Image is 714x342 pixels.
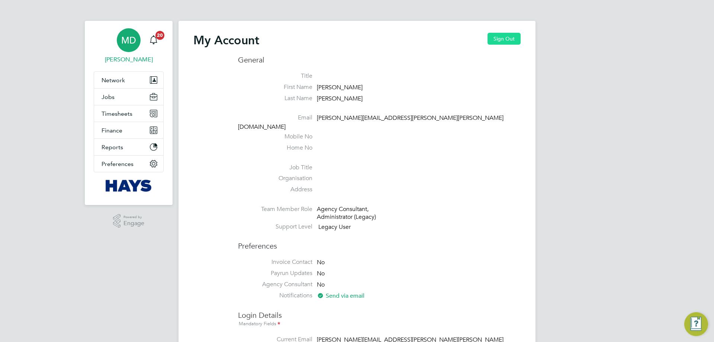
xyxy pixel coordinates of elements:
[94,105,163,122] button: Timesheets
[193,33,259,48] h2: My Account
[113,214,145,228] a: Powered byEngage
[238,55,521,65] h3: General
[238,223,312,231] label: Support Level
[94,139,163,155] button: Reports
[102,160,134,167] span: Preferences
[94,28,164,64] a: MD[PERSON_NAME]
[317,292,364,300] span: Send via email
[146,28,161,52] a: 20
[238,95,312,102] label: Last Name
[102,93,115,100] span: Jobs
[317,205,387,221] div: Agency Consultant, Administrator (Legacy)
[238,83,312,91] label: First Name
[318,223,351,231] span: Legacy User
[317,270,325,277] span: No
[238,175,312,182] label: Organisation
[106,180,152,192] img: hays-logo-retina.png
[238,72,312,80] label: Title
[94,89,163,105] button: Jobs
[121,35,136,45] span: MD
[238,234,521,251] h3: Preferences
[488,33,521,45] button: Sign Out
[123,220,144,227] span: Engage
[238,320,521,328] div: Mandatory Fields
[85,21,173,205] nav: Main navigation
[238,115,504,131] span: [PERSON_NAME][EMAIL_ADDRESS][PERSON_NAME][PERSON_NAME][DOMAIN_NAME]
[102,144,123,151] span: Reports
[238,258,312,266] label: Invoice Contact
[238,292,312,300] label: Notifications
[238,269,312,277] label: Payrun Updates
[238,205,312,213] label: Team Member Role
[317,259,325,266] span: No
[94,122,163,138] button: Finance
[94,156,163,172] button: Preferences
[238,133,312,141] label: Mobile No
[238,144,312,152] label: Home No
[238,186,312,194] label: Address
[155,31,164,40] span: 20
[238,164,312,172] label: Job Title
[317,95,363,102] span: [PERSON_NAME]
[238,303,521,328] h3: Login Details
[102,127,122,134] span: Finance
[94,55,164,64] span: Matt Dickinson
[238,281,312,288] label: Agency Consultant
[317,281,325,288] span: No
[317,84,363,91] span: [PERSON_NAME]
[102,110,132,117] span: Timesheets
[684,312,708,336] button: Engage Resource Center
[102,77,125,84] span: Network
[94,180,164,192] a: Go to home page
[123,214,144,220] span: Powered by
[238,114,312,122] label: Email
[94,72,163,88] button: Network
